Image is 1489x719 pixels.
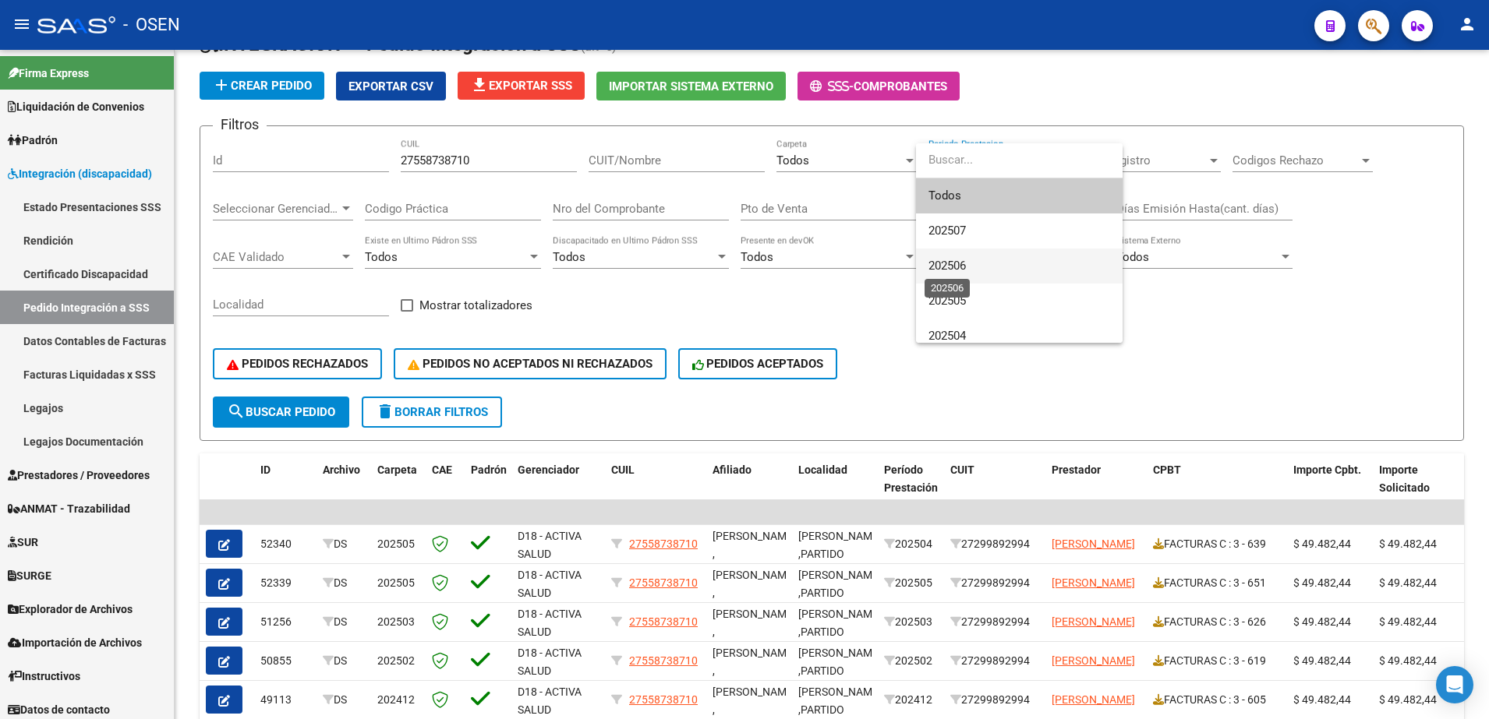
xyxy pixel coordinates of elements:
span: 202506 [928,259,966,273]
span: 202507 [928,224,966,238]
div: Open Intercom Messenger [1436,666,1473,703]
span: Todos [928,178,1110,213]
span: 202504 [928,329,966,343]
span: 202505 [928,294,966,308]
input: dropdown search [916,143,1123,178]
